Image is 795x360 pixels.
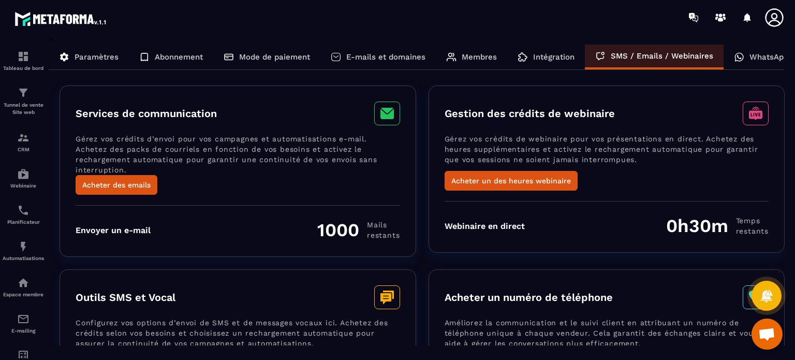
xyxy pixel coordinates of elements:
button: Acheter des emails [76,175,157,195]
p: Membres [462,52,497,62]
p: WhatsApp [749,52,788,62]
a: formationformationTableau de bord [3,42,44,79]
p: E-mails et domaines [346,52,425,62]
p: SMS / Emails / Webinaires [611,51,713,61]
a: formationformationCRM [3,124,44,160]
p: Paramètres [75,52,119,62]
img: scheduler [17,204,30,217]
h3: Services de communication [76,107,217,120]
img: formation [17,50,30,63]
div: Webinaire en direct [445,221,525,231]
p: Améliorez la communication et le suivi client en attribuant un numéro de téléphone unique à chaqu... [445,318,769,355]
p: Tableau de bord [3,65,44,71]
img: logo [14,9,108,28]
div: Ouvrir le chat [752,319,783,350]
p: Intégration [533,52,575,62]
p: Gérez vos crédits de webinaire pour vos présentations en direct. Achetez des heures supplémentair... [445,134,769,171]
h3: Acheter un numéro de téléphone [445,291,613,304]
p: Automatisations [3,255,44,261]
span: Mails [367,220,400,230]
a: automationsautomationsEspace membre [3,269,44,305]
p: Configurez vos options d’envoi de SMS et de messages vocaux ici. Achetez des crédits selon vos be... [76,318,400,355]
span: restants [367,230,400,240]
div: 1000 [317,219,400,241]
img: automations [17,277,30,289]
button: Acheter un des heures webinaire [445,171,578,191]
img: email [17,313,30,325]
p: Planificateur [3,219,44,225]
a: emailemailE-mailing [3,305,44,341]
span: Temps [736,215,769,226]
p: Espace membre [3,292,44,297]
p: Tunnel de vente Site web [3,102,44,116]
a: formationformationTunnel de vente Site web [3,79,44,124]
img: automations [17,168,30,180]
div: 0h30m [666,215,769,237]
img: automations [17,240,30,253]
span: restants [736,226,769,236]
h3: Gestion des crédits de webinaire [445,107,615,120]
a: automationsautomationsAutomatisations [3,233,44,269]
h3: Outils SMS et Vocal [76,291,175,304]
p: Gérez vos crédits d’envoi pour vos campagnes et automatisations e-mail. Achetez des packs de cour... [76,134,400,175]
p: E-mailing [3,328,44,334]
p: Mode de paiement [239,52,310,62]
div: Envoyer un e-mail [76,225,151,235]
img: formation [17,87,30,99]
a: automationsautomationsWebinaire [3,160,44,196]
p: CRM [3,147,44,152]
p: Abonnement [155,52,203,62]
img: formation [17,132,30,144]
a: schedulerschedulerPlanificateur [3,196,44,233]
p: Webinaire [3,183,44,189]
